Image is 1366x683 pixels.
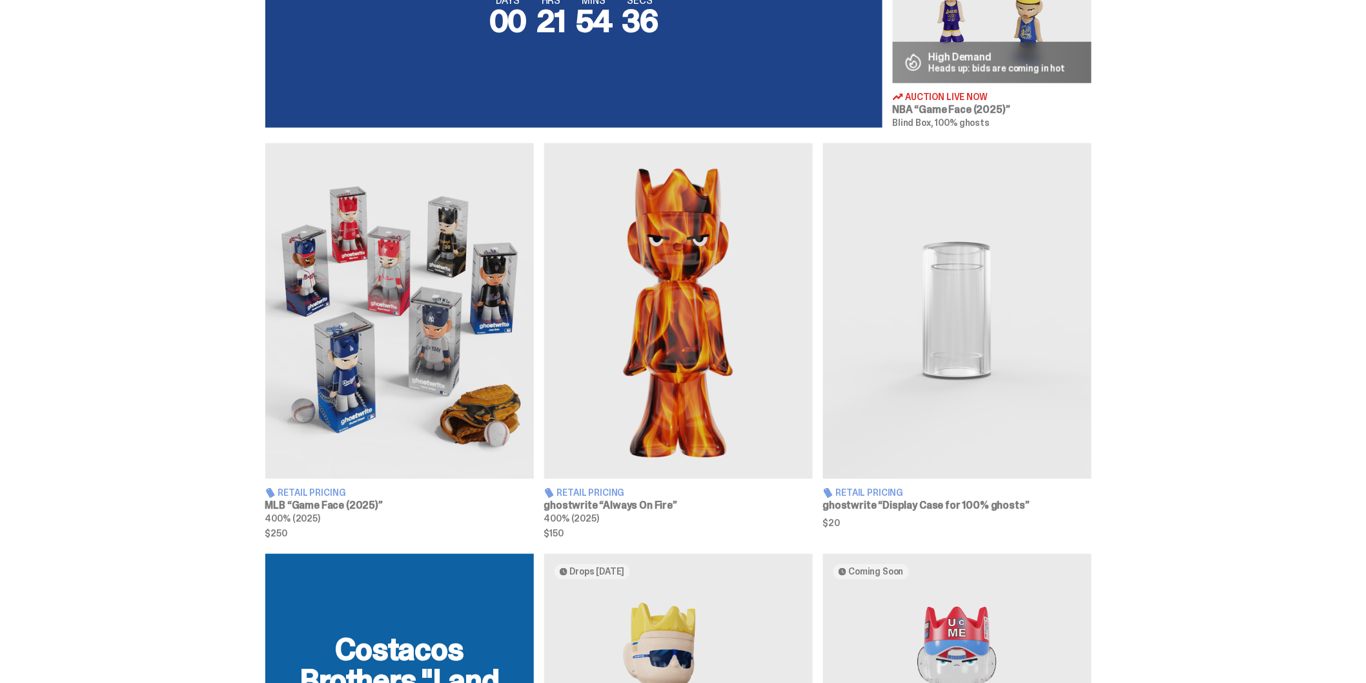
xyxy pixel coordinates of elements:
[544,529,813,538] span: $150
[893,105,1092,115] h3: NBA “Game Face (2025)”
[849,567,904,577] span: Coming Soon
[278,489,346,498] span: Retail Pricing
[929,64,1066,73] p: Heads up: bids are coming in hot
[265,513,320,525] span: 400% (2025)
[906,92,988,101] span: Auction Live Now
[893,117,934,128] span: Blind Box,
[544,501,813,511] h3: ghostwrite “Always On Fire”
[823,143,1092,538] a: Display Case for 100% ghosts Retail Pricing
[576,1,612,41] span: 54
[265,501,534,511] h3: MLB “Game Face (2025)”
[823,143,1092,479] img: Display Case for 100% ghosts
[544,143,813,479] img: Always On Fire
[836,489,904,498] span: Retail Pricing
[557,489,625,498] span: Retail Pricing
[823,501,1092,511] h3: ghostwrite “Display Case for 100% ghosts”
[489,1,527,41] span: 00
[265,529,534,538] span: $250
[935,117,990,128] span: 100% ghosts
[265,143,534,479] img: Game Face (2025)
[265,143,534,538] a: Game Face (2025) Retail Pricing
[823,519,1092,528] span: $20
[570,567,625,577] span: Drops [DATE]
[929,52,1066,63] p: High Demand
[544,513,599,525] span: 400% (2025)
[544,143,813,538] a: Always On Fire Retail Pricing
[622,1,658,41] span: 36
[536,1,566,41] span: 21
